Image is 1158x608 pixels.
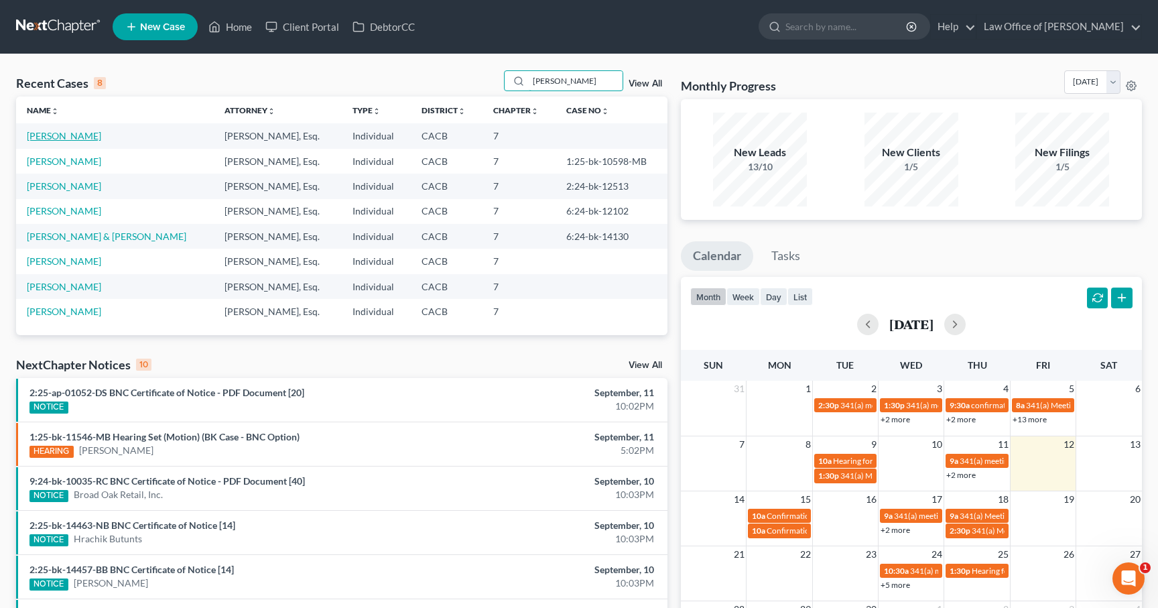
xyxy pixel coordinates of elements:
span: 13 [1129,436,1142,452]
a: Help [931,15,976,39]
span: 341(a) Meeting for [PERSON_NAME] [840,471,970,481]
td: 7 [482,199,556,224]
iframe: Intercom live chat [1112,562,1145,595]
span: 19 [1062,491,1076,507]
a: [PERSON_NAME] [27,255,101,267]
div: NOTICE [29,402,68,414]
td: [PERSON_NAME], Esq. [214,123,341,148]
i: unfold_more [51,107,59,115]
td: Individual [342,123,411,148]
a: 2:25-bk-14457-BB BNC Certificate of Notice [14] [29,564,234,575]
span: 341(a) meeting for [PERSON_NAME] [840,400,970,410]
div: 10:02PM [454,400,653,413]
a: Broad Oak Retail, Inc. [74,488,163,501]
div: September, 11 [454,430,653,444]
span: 23 [864,546,878,562]
span: Sun [704,359,723,371]
div: 1/5 [864,160,958,174]
span: 27 [1129,546,1142,562]
span: 10 [930,436,944,452]
span: 341(a) Meeting for [972,526,1037,536]
span: 16 [864,491,878,507]
input: Search by name... [785,14,908,39]
div: NOTICE [29,534,68,546]
td: CACB [411,249,482,273]
span: 31 [732,381,746,397]
span: Sat [1100,359,1117,371]
a: [PERSON_NAME] [79,444,153,457]
h2: [DATE] [889,317,934,331]
a: [PERSON_NAME] [27,156,101,167]
div: September, 10 [454,475,653,488]
a: [PERSON_NAME] [27,306,101,317]
i: unfold_more [458,107,466,115]
td: 7 [482,174,556,198]
div: 10:03PM [454,488,653,501]
span: 26 [1062,546,1076,562]
td: 7 [482,224,556,249]
td: CACB [411,149,482,174]
td: CACB [411,274,482,299]
span: 9 [870,436,878,452]
span: 1:30p [818,471,839,481]
i: unfold_more [267,107,275,115]
span: Wed [900,359,922,371]
button: week [726,288,760,306]
div: NOTICE [29,490,68,502]
div: 8 [94,77,106,89]
a: 1:25-bk-11546-MB Hearing Set (Motion) (BK Case - BNC Option) [29,431,300,442]
td: [PERSON_NAME], Esq. [214,199,341,224]
td: CACB [411,174,482,198]
div: 13/10 [713,160,807,174]
td: Individual [342,199,411,224]
td: Individual [342,249,411,273]
a: Chapterunfold_more [493,105,539,115]
span: 14 [732,491,746,507]
td: [PERSON_NAME], Esq. [214,299,341,324]
a: View All [629,79,662,88]
td: CACB [411,299,482,324]
span: 7 [738,436,746,452]
button: month [690,288,726,306]
span: 18 [996,491,1010,507]
td: [PERSON_NAME], Esq. [214,274,341,299]
span: 11 [996,436,1010,452]
td: [PERSON_NAME], Esq. [214,249,341,273]
a: Calendar [681,241,753,271]
td: Individual [342,224,411,249]
span: 341(a) meeting for [PERSON_NAME] [960,456,1089,466]
a: DebtorCC [346,15,422,39]
div: September, 10 [454,519,653,532]
td: 7 [482,299,556,324]
span: 17 [930,491,944,507]
td: [PERSON_NAME], Esq. [214,149,341,174]
span: 9a [884,511,893,521]
span: 24 [930,546,944,562]
span: 12 [1062,436,1076,452]
span: Confirmation hearing for [PERSON_NAME] [767,511,919,521]
span: Hearing for [PERSON_NAME] & [PERSON_NAME] [833,456,1009,466]
a: [PERSON_NAME] [74,576,148,590]
div: September, 11 [454,386,653,400]
span: 20 [1129,491,1142,507]
a: Client Portal [259,15,346,39]
a: +2 more [881,525,910,535]
td: 7 [482,274,556,299]
span: 10a [752,526,765,536]
a: Home [202,15,259,39]
span: 5 [1068,381,1076,397]
div: New Clients [864,145,958,160]
span: Mon [768,359,791,371]
span: confirmation hearing for [PERSON_NAME] [971,400,1122,410]
span: 2:30p [950,526,970,536]
button: day [760,288,787,306]
span: 341(a) Meeting for [PERSON_NAME] [1026,400,1156,410]
td: [PERSON_NAME], Esq. [214,224,341,249]
button: list [787,288,813,306]
span: 15 [799,491,812,507]
input: Search by name... [529,71,623,90]
i: unfold_more [531,107,539,115]
span: 2:30p [818,400,839,410]
span: 341(a) meeting for [PERSON_NAME] [894,511,1023,521]
a: +2 more [881,414,910,424]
